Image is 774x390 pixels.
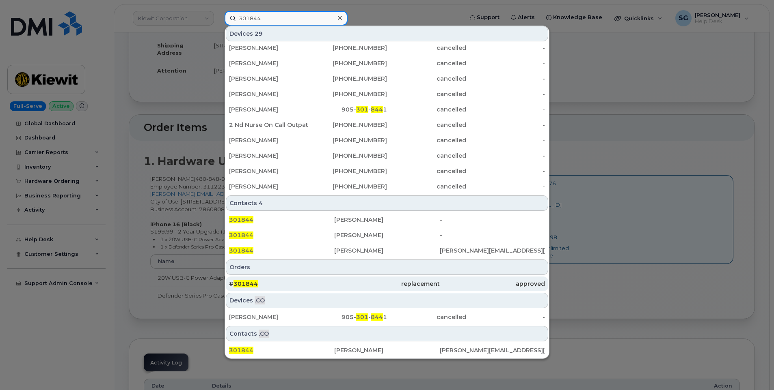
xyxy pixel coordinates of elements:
[308,313,387,321] div: 905- - 1
[233,280,258,287] span: 301844
[466,182,545,191] div: -
[226,276,548,291] a: #301844replacementapproved
[226,164,548,178] a: [PERSON_NAME][PHONE_NUMBER]cancelled-
[226,26,548,41] div: Devices
[308,75,387,83] div: [PHONE_NUMBER]
[226,195,548,211] div: Contacts
[440,231,545,239] div: -
[466,167,545,175] div: -
[308,136,387,144] div: [PHONE_NUMBER]
[229,59,308,67] div: [PERSON_NAME]
[229,44,308,52] div: [PERSON_NAME]
[387,167,466,175] div: cancelled
[387,59,466,67] div: cancelled
[308,105,387,114] div: 905- - 1
[229,313,308,321] div: [PERSON_NAME]
[308,152,387,160] div: [PHONE_NUMBER]
[371,313,383,321] span: 844
[440,346,545,354] div: [PERSON_NAME][EMAIL_ADDRESS][PERSON_NAME][DOMAIN_NAME]
[229,182,308,191] div: [PERSON_NAME]
[226,102,548,117] a: [PERSON_NAME]905-301-8441cancelled-
[466,152,545,160] div: -
[226,179,548,194] a: [PERSON_NAME][PHONE_NUMBER]cancelled-
[229,136,308,144] div: [PERSON_NAME]
[334,280,439,288] div: replacement
[226,133,548,148] a: [PERSON_NAME][PHONE_NUMBER]cancelled-
[229,247,253,254] span: 301844
[226,212,548,227] a: 301844[PERSON_NAME]-
[466,59,545,67] div: -
[466,136,545,144] div: -
[226,41,548,55] a: [PERSON_NAME][PHONE_NUMBER]cancelled-
[334,246,439,255] div: [PERSON_NAME]
[226,326,548,341] div: Contacts
[259,199,263,207] span: 4
[466,105,545,114] div: -
[226,228,548,242] a: 301844[PERSON_NAME]-
[226,310,548,324] a: [PERSON_NAME]905-301-8441cancelled-
[387,121,466,129] div: cancelled
[308,167,387,175] div: [PHONE_NUMBER]
[229,90,308,98] div: [PERSON_NAME]
[255,296,265,304] span: .CO
[308,44,387,52] div: [PHONE_NUMBER]
[226,71,548,86] a: [PERSON_NAME][PHONE_NUMBER]cancelled-
[226,118,548,132] a: 2 Nd Nurse On Call Outpatients[PHONE_NUMBER]cancelled-
[229,167,308,175] div: [PERSON_NAME]
[334,231,439,239] div: [PERSON_NAME]
[226,148,548,163] a: [PERSON_NAME][PHONE_NUMBER]cancelled-
[356,106,368,113] span: 301
[387,44,466,52] div: cancelled
[226,343,548,358] a: 301844[PERSON_NAME][PERSON_NAME][EMAIL_ADDRESS][PERSON_NAME][DOMAIN_NAME]
[387,90,466,98] div: cancelled
[334,346,439,354] div: [PERSON_NAME]
[334,216,439,224] div: [PERSON_NAME]
[308,59,387,67] div: [PHONE_NUMBER]
[226,243,548,258] a: 301844[PERSON_NAME][PERSON_NAME][EMAIL_ADDRESS][PERSON_NAME][DOMAIN_NAME]
[387,136,466,144] div: cancelled
[440,246,545,255] div: [PERSON_NAME][EMAIL_ADDRESS][PERSON_NAME][DOMAIN_NAME]
[225,11,348,26] input: Find something...
[466,313,545,321] div: -
[387,105,466,114] div: cancelled
[308,121,387,129] div: [PHONE_NUMBER]
[229,216,253,223] span: 301844
[226,87,548,101] a: [PERSON_NAME][PHONE_NUMBER]cancelled-
[371,106,383,113] span: 844
[356,313,368,321] span: 301
[229,75,308,83] div: [PERSON_NAME]
[387,182,466,191] div: cancelled
[466,121,545,129] div: -
[387,75,466,83] div: cancelled
[308,90,387,98] div: [PHONE_NUMBER]
[226,56,548,71] a: [PERSON_NAME][PHONE_NUMBER]cancelled-
[255,30,263,38] span: 29
[466,75,545,83] div: -
[229,105,308,114] div: [PERSON_NAME]
[259,330,269,338] span: .CO
[440,280,545,288] div: approved
[229,152,308,160] div: [PERSON_NAME]
[229,231,253,239] span: 301844
[466,90,545,98] div: -
[229,347,253,354] span: 301844
[229,280,334,288] div: #
[387,313,466,321] div: cancelled
[466,44,545,52] div: -
[308,182,387,191] div: [PHONE_NUMBER]
[226,259,548,275] div: Orders
[739,355,768,384] iframe: Messenger Launcher
[440,216,545,224] div: -
[226,293,548,308] div: Devices
[229,121,308,129] div: 2 Nd Nurse On Call Outpatients
[387,152,466,160] div: cancelled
